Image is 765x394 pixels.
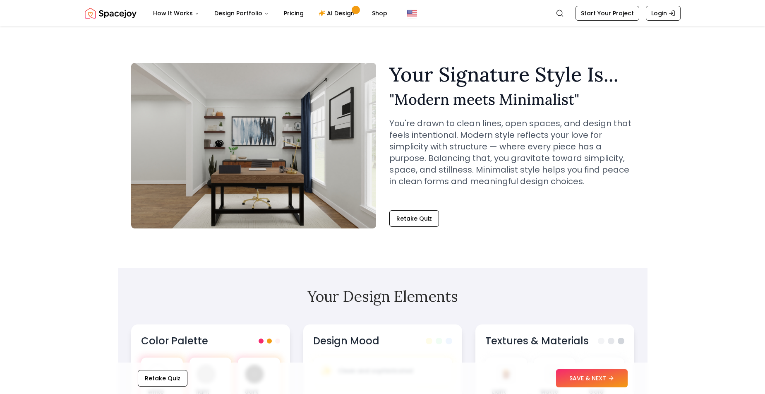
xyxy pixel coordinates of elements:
img: Spacejoy Logo [85,5,137,22]
a: AI Design [312,5,364,22]
a: Login [646,6,681,21]
button: Retake Quiz [138,370,187,387]
a: Spacejoy [85,5,137,22]
nav: Main [146,5,394,22]
button: Design Portfolio [208,5,276,22]
button: SAVE & NEXT [556,369,628,387]
h1: Your Signature Style Is... [389,65,634,84]
h2: " Modern meets Minimalist " [389,91,634,108]
h2: Your Design Elements [131,288,634,305]
h3: Textures & Materials [485,334,589,348]
img: Modern meets Minimalist Style Example [131,63,376,228]
h3: Color Palette [141,334,208,348]
img: United States [407,8,417,18]
p: You're drawn to clean lines, open spaces, and design that feels intentional. Modern style reflect... [389,118,634,187]
button: How It Works [146,5,206,22]
h3: Design Mood [313,334,379,348]
a: Shop [365,5,394,22]
a: Start Your Project [576,6,639,21]
button: Retake Quiz [389,210,439,227]
a: Pricing [277,5,310,22]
